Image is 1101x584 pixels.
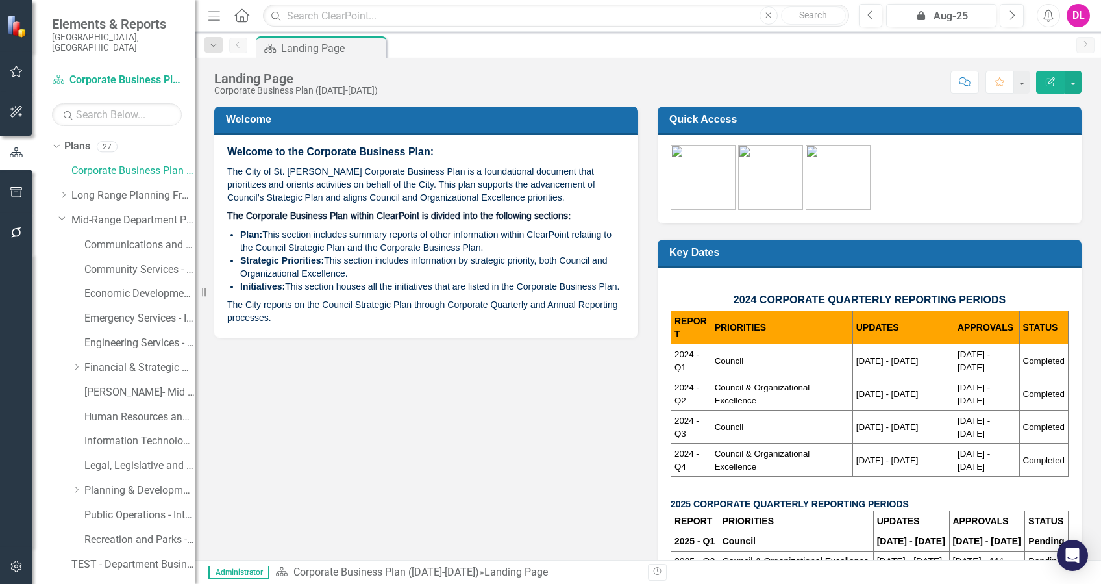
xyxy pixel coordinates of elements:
li: This section includes summary reports of other information within ClearPoint relating to the Coun... [240,228,625,254]
h3: Key Dates [669,246,1074,259]
span: 2024 CORPORATE QUARTERLY REPORTING PERIODS [734,294,1006,305]
a: Legal, Legislative and Records Services - Integrated Business Plan [84,459,195,474]
button: DL [1067,4,1090,27]
th: UPDATES [852,311,954,344]
a: Recreation and Parks - Mid Range Business Plan [84,533,195,548]
strong: Strategic Priorities [240,255,321,266]
li: This section includes information by strategic priority, both Council and Organizational Excellence. [240,254,625,280]
th: APPROVALS [949,511,1025,531]
span: [DATE] - [DATE] [856,356,919,366]
span: Council [715,356,743,366]
td: Pending [1025,552,1069,572]
strong: [DATE] - [DATE] [953,536,1021,546]
a: Mid-Range Department Plans [71,213,195,228]
a: Corporate Business Plan ([DATE]-[DATE]) [293,566,479,578]
span: The Corporate Business Plan within ClearPoint is divided into the following sections: [227,212,571,221]
strong: [DATE] - [DATE] [877,536,945,546]
span: [DATE] - [DATE] [856,422,919,432]
a: Engineering Services - Integrated Business Plan [84,336,195,351]
th: APPROVALS [954,311,1019,344]
td: [DATE] - 111 [949,552,1025,572]
a: Public Operations - Integrated Business Plan [84,508,195,523]
div: Landing Page [214,71,378,86]
div: Aug-25 [891,8,992,24]
a: Human Resources and Safety - Integrated Business Plan [84,410,195,425]
a: [PERSON_NAME]- Mid Range Business Plan [84,385,195,400]
h3: Welcome [226,113,631,125]
a: Community Services - Integrated Business Plan [84,262,195,277]
span: [DATE] - [DATE] [856,455,919,465]
a: Communications and Public Affairs - Integrated Business Plan ([DATE]-[DATE]) [84,238,195,253]
span: [DATE] - [DATE] [856,389,919,399]
img: CBP-green%20v2.png [671,145,736,210]
img: ClearPoint Strategy [6,14,29,37]
span: 2024 - Q2 [674,383,699,405]
small: [GEOGRAPHIC_DATA], [GEOGRAPHIC_DATA] [52,32,182,53]
a: Plans [64,139,90,154]
th: REPORT [671,511,719,531]
span: [DATE] - [DATE] [958,349,990,372]
span: Administrator [208,566,269,579]
th: PRIORITIES [719,511,873,531]
span: 2024 - Q4 [674,449,699,472]
strong: : [321,255,325,266]
input: Search Below... [52,103,182,126]
p: The City of St. [PERSON_NAME] Corporate Business Plan is a foundational document that prioritizes... [227,162,625,207]
div: Open Intercom Messenger [1057,540,1088,571]
input: Search ClearPoint... [263,5,848,27]
strong: Pending [1028,536,1064,546]
span: Completed [1023,356,1065,366]
td: 2025 - Q2 [671,552,719,572]
strong: Council [723,536,756,546]
span: 2024 - Q3 [674,416,699,438]
span: Search [799,10,827,20]
a: Emergency Services - Integrated Business Plan [84,311,195,326]
span: Completed [1023,389,1065,399]
a: Corporate Business Plan ([DATE]-[DATE]) [52,73,182,88]
span: [DATE] - [DATE] [958,383,990,405]
strong: 2025 - Q1 [674,536,715,546]
a: TEST - Department Business Plan [71,557,195,572]
strong: Plan: [240,229,262,240]
th: UPDATES [873,511,949,531]
span: [DATE] - [DATE] [958,416,990,438]
button: Search [781,6,846,25]
th: STATUS [1019,311,1068,344]
div: Corporate Business Plan ([DATE]-[DATE]) [214,86,378,95]
a: Corporate Business Plan ([DATE]-[DATE]) [71,164,195,179]
span: 2024 - Q1 [674,349,699,372]
td: Council & Organizational Excellence [719,552,873,572]
div: 27 [97,141,118,152]
a: Financial & Strategic Services - Integrated Business Plan [84,361,195,375]
div: Landing Page [484,566,548,578]
td: [DATE] - [DATE] [873,552,949,572]
strong: 2025 CORPORATE QUARTERLY REPORTING PERIODS [671,499,909,509]
span: Council & Organizational Excellence [715,449,810,472]
div: Landing Page [281,40,383,57]
a: Planning & Development - Integrated Business Plan [84,483,195,498]
span: Council & Organizational Excellence [715,383,810,405]
span: Elements & Reports [52,16,182,32]
li: This section houses all the initiatives that are listed in the Corporate Business Plan. [240,280,625,293]
span: Welcome to the Corporate Business Plan: [227,146,434,157]
strong: Initiatives: [240,281,285,292]
span: [DATE] - [DATE] [958,449,990,472]
a: Long Range Planning Framework [71,188,195,203]
button: Aug-25 [886,4,996,27]
div: » [275,565,638,580]
th: STATUS [1025,511,1069,531]
span: The City reports on the Council Strategic Plan through Corporate Quarterly and Annual Reporting p... [227,299,618,323]
th: REPORT [671,311,711,344]
span: Council [715,422,743,432]
a: Information Technology Services - Integrated Business Plan [84,434,195,449]
span: Completed [1023,455,1065,465]
th: PRIORITIES [711,311,852,344]
h3: Quick Access [669,113,1074,125]
img: Assignments.png [738,145,803,210]
a: Economic Development - Integrated Business Plan [84,286,195,301]
span: Completed [1023,422,1065,432]
img: Training-green%20v2.png [806,145,871,210]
